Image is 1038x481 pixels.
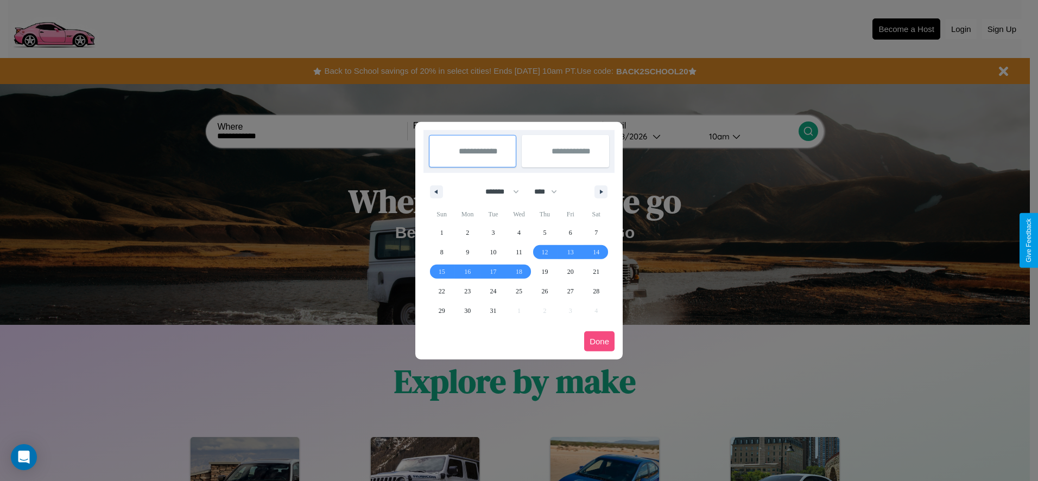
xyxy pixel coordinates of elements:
div: Open Intercom Messenger [11,444,37,470]
span: Wed [506,206,531,223]
button: 12 [532,242,558,262]
button: 14 [584,242,609,262]
button: 3 [480,223,506,242]
span: 5 [543,223,546,242]
button: 8 [429,242,454,262]
button: 9 [454,242,480,262]
span: 31 [490,301,497,320]
button: 31 [480,301,506,320]
span: 19 [541,262,548,281]
span: 7 [594,223,598,242]
span: 29 [439,301,445,320]
span: 1 [440,223,444,242]
span: 6 [569,223,572,242]
button: 16 [454,262,480,281]
span: 14 [593,242,599,262]
button: 29 [429,301,454,320]
div: Give Feedback [1025,219,1033,262]
span: Sat [584,206,609,223]
span: 20 [567,262,574,281]
span: Fri [558,206,583,223]
button: 24 [480,281,506,301]
button: 11 [506,242,531,262]
button: 5 [532,223,558,242]
span: 15 [439,262,445,281]
button: 22 [429,281,454,301]
span: 10 [490,242,497,262]
button: 27 [558,281,583,301]
span: 24 [490,281,497,301]
button: 2 [454,223,480,242]
button: 15 [429,262,454,281]
span: 16 [464,262,471,281]
span: 30 [464,301,471,320]
span: 9 [466,242,469,262]
button: 30 [454,301,480,320]
button: 13 [558,242,583,262]
button: 7 [584,223,609,242]
button: 26 [532,281,558,301]
button: 4 [506,223,531,242]
button: 18 [506,262,531,281]
button: 28 [584,281,609,301]
span: 21 [593,262,599,281]
span: 11 [516,242,522,262]
button: 1 [429,223,454,242]
span: 8 [440,242,444,262]
span: 28 [593,281,599,301]
span: 22 [439,281,445,301]
span: 23 [464,281,471,301]
button: 21 [584,262,609,281]
span: 13 [567,242,574,262]
span: 25 [516,281,522,301]
button: 25 [506,281,531,301]
span: 2 [466,223,469,242]
button: 19 [532,262,558,281]
span: Tue [480,206,506,223]
span: 3 [492,223,495,242]
span: Thu [532,206,558,223]
span: 27 [567,281,574,301]
button: 23 [454,281,480,301]
span: 17 [490,262,497,281]
button: 17 [480,262,506,281]
span: Mon [454,206,480,223]
span: 12 [541,242,548,262]
span: 26 [541,281,548,301]
span: 4 [517,223,521,242]
span: Sun [429,206,454,223]
button: 6 [558,223,583,242]
button: 10 [480,242,506,262]
button: 20 [558,262,583,281]
span: 18 [516,262,522,281]
button: Done [584,331,615,351]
